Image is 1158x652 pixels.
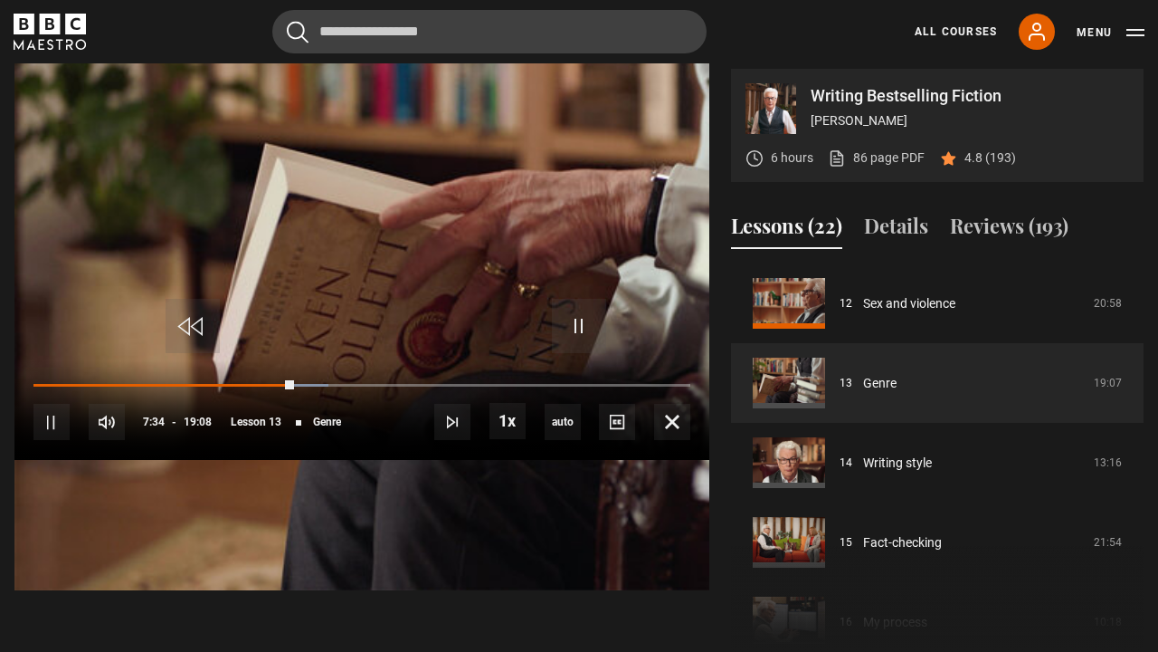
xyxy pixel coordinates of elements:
div: Current quality: 720p [545,404,581,440]
a: Sex and violence [863,294,955,313]
video-js: Video Player [14,69,709,460]
a: 86 page PDF [828,149,925,168]
div: Progress Bar [33,384,690,388]
input: Search [272,10,707,53]
button: Details [864,211,928,249]
button: Next Lesson [434,404,470,440]
button: Reviews (193) [950,211,1068,249]
span: auto [545,404,581,440]
a: All Courses [915,24,997,40]
svg: BBC Maestro [14,14,86,50]
span: Lesson 13 [231,417,281,427]
button: Pause [33,404,70,440]
button: Mute [89,404,125,440]
a: Genre [863,374,897,393]
a: Writing style [863,454,932,473]
span: - [172,416,176,428]
p: 6 hours [771,149,813,168]
p: 4.8 (193) [964,149,1016,168]
span: 19:08 [184,406,212,438]
span: Genre [313,417,341,427]
a: Fact-checking [863,533,942,552]
p: Writing Bestselling Fiction [811,88,1129,104]
p: [PERSON_NAME] [811,111,1129,130]
button: Toggle navigation [1077,24,1144,42]
span: 7:34 [143,406,165,438]
button: Captions [599,404,635,440]
button: Submit the search query [287,21,308,43]
button: Fullscreen [654,404,690,440]
button: Lessons (22) [731,211,842,249]
button: Playback Rate [489,403,526,439]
